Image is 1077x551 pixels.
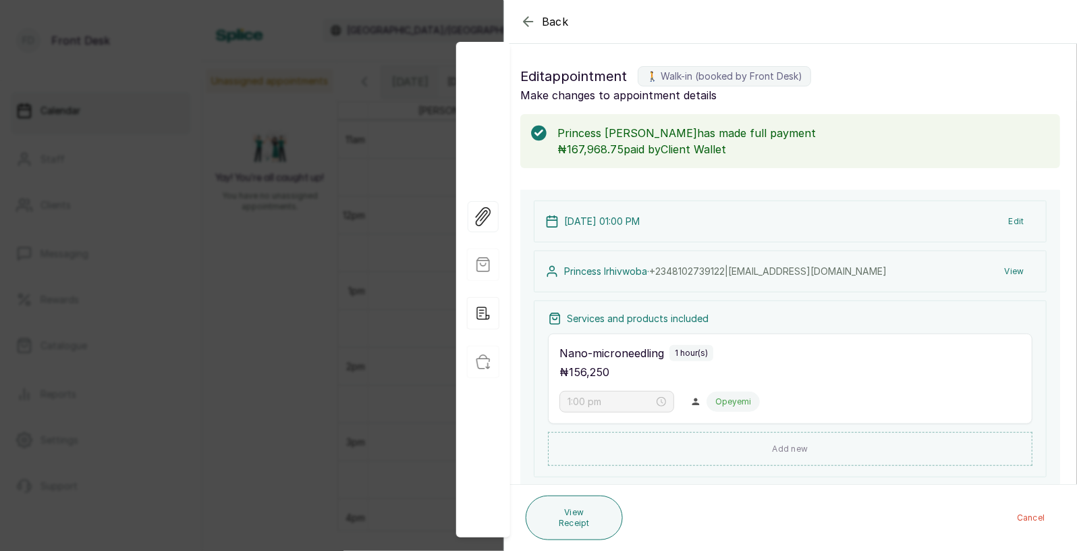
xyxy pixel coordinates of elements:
button: Back [520,14,569,30]
p: Princess [PERSON_NAME] has made full payment [557,125,1049,141]
span: +234 8102739122 | [EMAIL_ADDRESS][DOMAIN_NAME] [649,265,887,277]
label: 🚶 Walk-in (booked by Front Desk) [638,66,811,86]
button: Add new [548,432,1032,466]
span: Back [542,14,569,30]
span: 156,250 [569,365,609,379]
p: Opeyemi [715,396,751,407]
p: [DATE] 01:00 PM [564,215,640,228]
p: Services and products included [567,312,709,325]
p: Nano-microneedling [559,345,664,361]
button: Cancel [1006,506,1056,530]
button: Edit [998,209,1035,234]
p: ₦ [559,364,609,380]
button: View Receipt [526,496,623,540]
input: Select time [568,394,654,409]
button: View [994,259,1035,284]
span: Edit appointment [520,65,627,87]
p: 1 hour(s) [675,348,708,359]
p: Princess Irhivwoba · [564,265,887,278]
p: ₦167,968.75 paid by Client Wallet [557,141,1049,157]
p: Make changes to appointment details [520,87,1060,103]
